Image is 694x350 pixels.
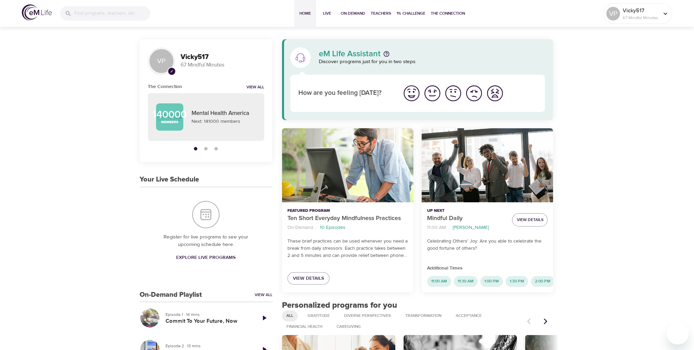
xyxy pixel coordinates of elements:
input: Find programs, teachers, etc... [74,6,150,21]
p: 10 Episodes [320,224,345,231]
span: 11:30 AM [454,278,478,284]
div: Transformation [401,310,446,321]
span: Gratitude [303,313,334,319]
p: Ten Short Everyday Mindfulness Practices [287,214,408,223]
button: I'm feeling worst [484,83,505,104]
img: worst [485,84,504,103]
h5: Commit To Your Future, Now [166,318,251,325]
p: 140000 [153,110,187,120]
span: Explore Live Programs [176,253,236,262]
img: good [423,84,442,103]
span: All [282,313,297,319]
p: eM Life Assistant [319,50,381,58]
div: All [282,310,298,321]
img: eM Life Assistant [295,52,306,63]
p: How are you feeling [DATE]? [298,88,393,98]
div: Acceptance [451,310,486,321]
p: On-Demand [287,224,313,231]
img: bad [465,84,483,103]
img: logo [22,4,52,20]
span: The Connection [431,10,465,17]
p: Featured Program [287,208,408,214]
p: Discover programs just for you in two steps [319,58,545,66]
span: 11:00 AM [427,278,451,284]
span: 1:00 PM [480,278,503,284]
p: 67 Mindful Minutes [181,61,264,69]
div: 11:00 AM [427,276,451,287]
p: Vicky517 [623,6,659,15]
div: Gratitude [303,310,334,321]
img: ok [444,84,463,103]
p: Episode 1 · 14 mins [166,311,251,318]
span: 1:30 PM [506,278,528,284]
button: View Details [512,213,548,227]
img: Your Live Schedule [192,201,219,228]
nav: breadcrumb [287,223,408,232]
p: 11:00 AM [427,224,446,231]
iframe: Button to launch messaging window [667,323,689,345]
a: View Details [287,272,329,285]
p: Register for live programs to see your upcoming schedule here. [153,233,259,249]
h6: The Connection [148,83,182,90]
p: Mindful Daily [427,214,507,223]
span: 2:00 PM [531,278,554,284]
p: Episode 2 · 13 mins [166,343,251,349]
div: VP [606,7,620,20]
button: Next items [538,314,553,329]
button: I'm feeling good [422,83,443,104]
button: Ten Short Everyday Mindfulness Practices [282,128,413,202]
span: On-Demand [341,10,365,17]
a: View All [255,292,272,298]
div: VP [148,47,175,75]
button: I'm feeling bad [464,83,484,104]
h2: Personalized programs for you [282,301,553,310]
span: Transformation [401,313,445,319]
a: Explore Live Programs [173,251,238,264]
div: 1:30 PM [506,276,528,287]
p: Up Next [427,208,507,214]
a: View all notifications [246,85,264,90]
button: I'm feeling ok [443,83,464,104]
div: Diverse Perspectives [340,310,395,321]
span: Home [297,10,313,17]
p: These brief practices can be used whenever you need a break from daily stressors. Each practice t... [287,238,408,259]
p: Celebrating Others' Joy: Are you able to celebrate the good fortune of others? [427,238,548,252]
span: Live [319,10,335,17]
span: Teachers [371,10,391,17]
div: 1:00 PM [480,276,503,287]
button: Mindful Daily [422,128,553,202]
h3: Your Live Schedule [140,176,199,184]
nav: breadcrumb [427,223,507,232]
li: · [316,223,317,232]
button: Commit To Your Future, Now [140,308,160,328]
span: Financial Health [282,324,326,330]
span: 1% Challenge [397,10,425,17]
button: I'm feeling great [401,83,422,104]
div: Caregiving [332,321,365,332]
p: 67 Mindful Minutes [623,15,659,21]
p: Mental Health America [192,109,256,118]
a: Play Episode [256,310,272,326]
li: · [449,223,450,232]
h3: On-Demand Playlist [140,291,202,299]
p: Next: 141000 members [192,118,256,125]
div: 11:30 AM [454,276,478,287]
p: Members [161,120,178,125]
div: 2:00 PM [531,276,554,287]
img: great [402,84,421,103]
span: Caregiving [332,324,365,330]
p: Additional Times [427,265,548,272]
span: Diverse Perspectives [340,313,395,319]
span: Acceptance [452,313,486,319]
span: View Details [293,274,324,283]
h3: Vicky517 [181,53,264,61]
div: Financial Health [282,321,327,332]
p: [PERSON_NAME] [453,224,489,231]
span: View Details [516,216,543,223]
